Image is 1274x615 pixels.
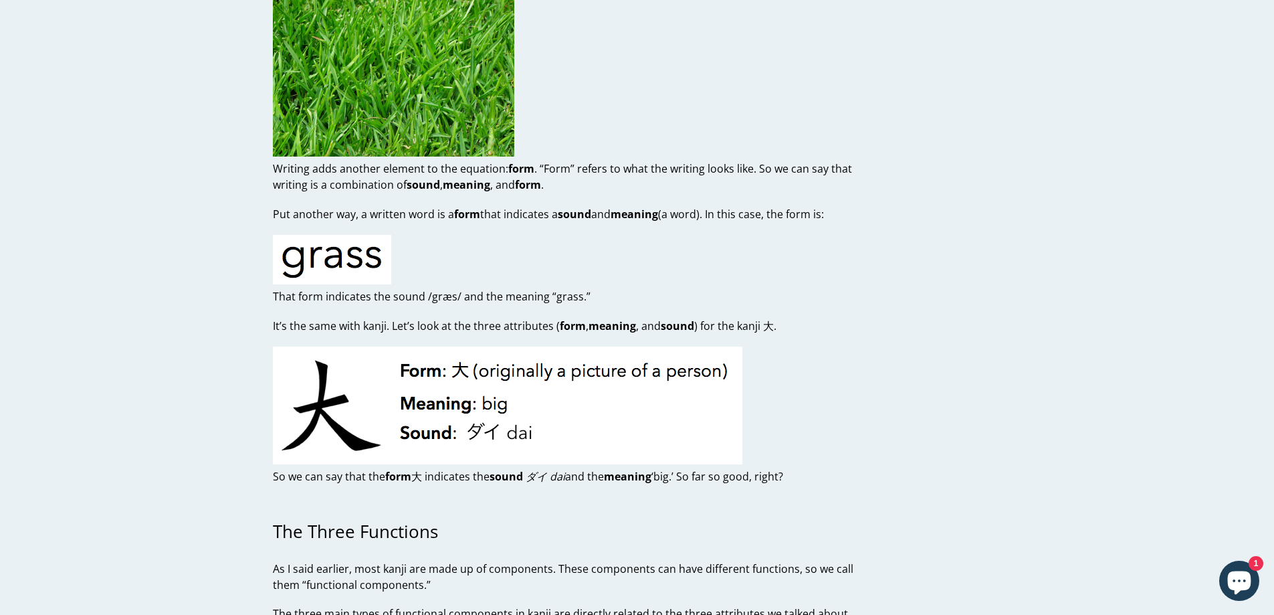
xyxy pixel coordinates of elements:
[273,318,877,334] p: It’s the same with kanji. Let’s look at the three attributes ( , , and ) for the kanji 大.
[490,469,523,484] strong: sound
[611,207,658,222] strong: meaning
[273,206,877,222] p: Put another way, a written word is a that indicates a and (a word). In this case, the form is:
[661,319,694,333] strong: sound
[273,468,877,485] p: So we can say that the 大 indicates the and the ‘big.’ So far so good, right?
[604,469,651,484] strong: meaning
[454,207,480,222] strong: form
[385,469,411,484] strong: form
[560,319,586,333] strong: form
[508,161,534,176] strong: form
[273,161,877,193] p: Writing adds another element to the equation: . “Form” refers to what the writing looks like. So ...
[443,177,490,192] strong: meaning
[558,207,591,222] strong: sound
[1215,561,1263,604] inbox-online-store-chat: Shopify online store chat
[407,177,440,192] strong: sound
[273,288,877,304] p: That form indicates the sound /græs/ and the meaning “grass.”
[526,469,565,484] em: ダイ dai
[589,319,636,333] strong: meaning
[273,235,391,284] img: grass
[515,177,541,192] strong: form
[273,561,877,593] p: As I said earlier, most kanji are made up of components. These components can have different func...
[273,347,742,464] img: da
[273,521,877,542] h3: The Three Functions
